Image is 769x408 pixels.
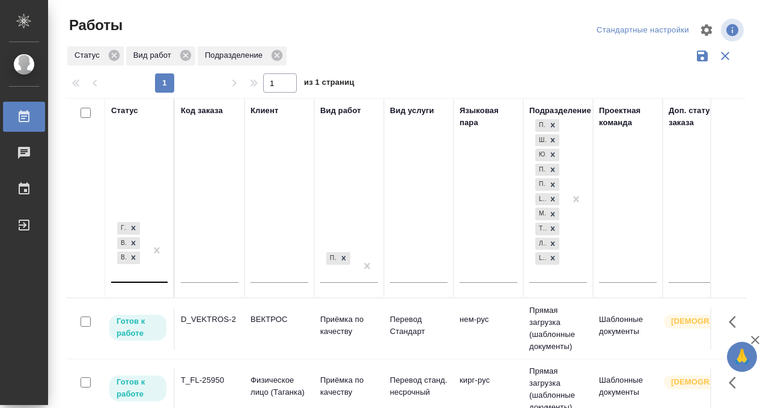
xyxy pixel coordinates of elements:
[534,236,561,252] div: Прямая загрузка (шаблонные документы), Шаблонные документы, Юридический, Проектный офис, Проектна...
[692,16,721,45] span: Настроить таблицу
[732,344,752,369] span: 🙏
[320,374,378,398] p: Приёмка по качеству
[535,238,546,250] div: Локализация
[721,19,746,42] span: Посмотреть информацию
[251,314,308,326] p: ВЕКТРОС
[133,49,175,61] p: Вид работ
[390,374,448,398] p: Перевод станд. несрочный
[117,315,159,339] p: Готов к работе
[534,192,561,207] div: Прямая загрузка (шаблонные документы), Шаблонные документы, Юридический, Проектный офис, Проектна...
[198,46,287,66] div: Подразделение
[460,105,517,129] div: Языковая пара
[535,252,546,265] div: LocQA
[181,105,223,117] div: Код заказа
[67,46,124,66] div: Статус
[390,314,448,338] p: Перевод Стандарт
[534,177,561,192] div: Прямая загрузка (шаблонные документы), Шаблонные документы, Юридический, Проектный офис, Проектна...
[523,298,593,359] td: Прямая загрузка (шаблонные документы)
[535,178,546,191] div: Проектная группа
[535,208,546,220] div: Медицинский
[66,16,123,35] span: Работы
[390,105,434,117] div: Вид услуги
[181,374,239,386] div: T_FL-25950
[535,193,546,206] div: LegalQA
[117,237,127,250] div: В работе
[325,251,351,266] div: Приёмка по качеству
[535,149,546,161] div: Юридический
[181,314,239,326] div: D_VEKTROS-2
[251,105,278,117] div: Клиент
[108,314,168,342] div: Исполнитель может приступить к работе
[304,75,354,93] span: из 1 страниц
[599,105,657,129] div: Проектная команда
[111,105,138,117] div: Статус
[534,162,561,178] div: Прямая загрузка (шаблонные документы), Шаблонные документы, Юридический, Проектный офис, Проектна...
[535,223,546,235] div: Технический
[534,251,561,266] div: Прямая загрузка (шаблонные документы), Шаблонные документы, Юридический, Проектный офис, Проектна...
[326,252,337,265] div: Приёмка по качеству
[535,134,546,147] div: Шаблонные документы
[669,105,732,129] div: Доп. статус заказа
[534,118,561,133] div: Прямая загрузка (шаблонные документы), Шаблонные документы, Юридический, Проектный офис, Проектна...
[722,308,750,336] button: Здесь прячутся важные кнопки
[535,164,546,176] div: Проектный офис
[454,308,523,350] td: нем-рус
[117,376,159,400] p: Готов к работе
[534,147,561,162] div: Прямая загрузка (шаблонные документы), Шаблонные документы, Юридический, Проектный офис, Проектна...
[534,206,561,221] div: Прямая загрузка (шаблонные документы), Шаблонные документы, Юридический, Проектный офис, Проектна...
[671,315,731,327] p: [DEMOGRAPHIC_DATA]
[117,222,127,235] div: Готов к работе
[594,21,692,40] div: split button
[320,105,361,117] div: Вид работ
[534,221,561,236] div: Прямая загрузка (шаблонные документы), Шаблонные документы, Юридический, Проектный офис, Проектна...
[126,46,195,66] div: Вид работ
[320,314,378,338] p: Приёмка по качеству
[534,133,561,148] div: Прямая загрузка (шаблонные документы), Шаблонные документы, Юридический, Проектный офис, Проектна...
[529,105,591,117] div: Подразделение
[205,49,267,61] p: Подразделение
[117,252,127,264] div: В ожидании
[722,368,750,397] button: Здесь прячутся важные кнопки
[691,45,714,67] button: Сохранить фильтры
[108,374,168,403] div: Исполнитель может приступить к работе
[671,376,731,388] p: [DEMOGRAPHIC_DATA]
[714,45,737,67] button: Сбросить фильтры
[251,374,308,398] p: Физическое лицо (Таганка)
[727,342,757,372] button: 🙏
[593,308,663,350] td: Шаблонные документы
[535,119,546,132] div: Прямая загрузка (шаблонные документы)
[74,49,104,61] p: Статус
